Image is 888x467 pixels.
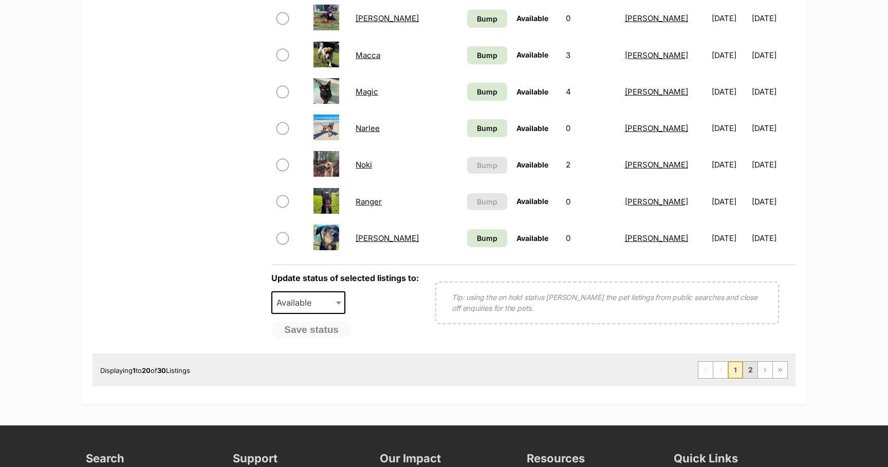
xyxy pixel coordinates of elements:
[516,14,548,23] span: Available
[356,233,419,243] a: [PERSON_NAME]
[356,197,382,207] a: Ranger
[516,50,548,59] span: Available
[271,273,419,283] label: Update status of selected listings to:
[452,292,763,313] p: Tip: using the on hold status [PERSON_NAME] the pet listings from public searches and close off e...
[133,366,136,375] strong: 1
[562,184,619,219] td: 0
[708,1,750,36] td: [DATE]
[625,123,688,133] a: [PERSON_NAME]
[356,123,380,133] a: Narlee
[752,184,794,219] td: [DATE]
[728,362,743,378] span: Page 1
[713,362,728,378] span: Previous page
[477,86,497,97] span: Bump
[698,362,713,378] span: First page
[467,46,507,64] a: Bump
[142,366,151,375] strong: 20
[562,220,619,256] td: 0
[562,147,619,182] td: 2
[272,295,322,310] span: Available
[625,233,688,243] a: [PERSON_NAME]
[477,50,497,61] span: Bump
[625,50,688,60] a: [PERSON_NAME]
[625,87,688,97] a: [PERSON_NAME]
[625,160,688,170] a: [PERSON_NAME]
[516,87,548,96] span: Available
[516,234,548,242] span: Available
[752,220,794,256] td: [DATE]
[467,193,507,210] button: Bump
[708,110,750,146] td: [DATE]
[752,74,794,109] td: [DATE]
[516,160,548,169] span: Available
[708,220,750,256] td: [DATE]
[698,361,788,379] nav: Pagination
[708,38,750,73] td: [DATE]
[477,160,497,171] span: Bump
[743,362,757,378] a: Page 2
[157,366,166,375] strong: 30
[467,119,507,137] a: Bump
[477,13,497,24] span: Bump
[708,184,750,219] td: [DATE]
[477,123,497,134] span: Bump
[467,83,507,101] a: Bump
[313,78,339,104] img: Magic
[467,10,507,28] a: Bump
[758,362,772,378] a: Next page
[467,157,507,174] button: Bump
[477,196,497,207] span: Bump
[752,147,794,182] td: [DATE]
[752,110,794,146] td: [DATE]
[752,1,794,36] td: [DATE]
[708,147,750,182] td: [DATE]
[313,225,339,250] img: Reily
[100,366,190,375] span: Displaying to of Listings
[516,124,548,133] span: Available
[562,110,619,146] td: 0
[467,229,507,247] a: Bump
[708,74,750,109] td: [DATE]
[477,233,497,244] span: Bump
[356,13,419,23] a: [PERSON_NAME]
[562,1,619,36] td: 0
[625,197,688,207] a: [PERSON_NAME]
[625,13,688,23] a: [PERSON_NAME]
[271,322,351,338] button: Save status
[562,38,619,73] td: 3
[356,160,372,170] a: Noki
[516,197,548,206] span: Available
[271,291,345,314] span: Available
[356,50,380,60] a: Macca
[562,74,619,109] td: 4
[356,87,378,97] a: Magic
[773,362,787,378] a: Last page
[752,38,794,73] td: [DATE]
